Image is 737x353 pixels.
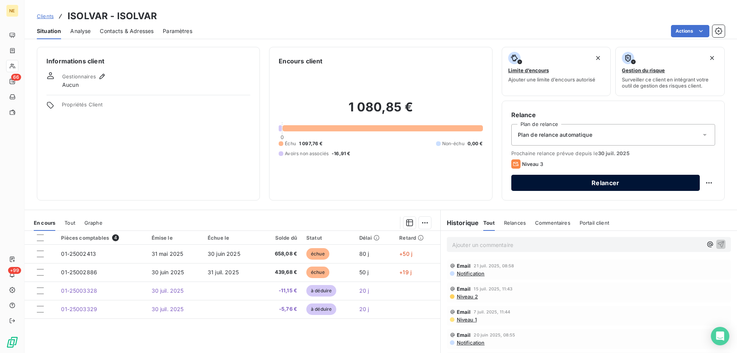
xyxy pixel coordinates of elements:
div: NE [6,5,18,17]
button: Gestion du risqueSurveiller ce client en intégrant votre outil de gestion des risques client. [615,47,725,96]
span: Gestionnaires [62,73,96,80]
span: -5,76 € [264,305,297,313]
span: 31 juil. 2025 [208,269,239,275]
h6: Historique [441,218,479,227]
span: Tout [483,220,495,226]
div: Émise le [152,235,198,241]
span: Gestion du risque [622,67,665,73]
h2: 1 080,85 € [279,99,483,123]
span: Tout [64,220,75,226]
span: 01-25003328 [61,287,97,294]
div: Pièces comptables [61,234,142,241]
span: +50 j [399,250,412,257]
span: Non-échu [442,140,464,147]
span: Prochaine relance prévue depuis le [511,150,715,156]
span: Propriétés Client [62,101,250,112]
span: Niveau 2 [456,293,478,300]
span: +99 [8,267,21,274]
span: Portail client [580,220,609,226]
h3: ISOLVAR - ISOLVAR [68,9,157,23]
span: 01-25003329 [61,306,97,312]
span: 30 juin 2025 [208,250,240,257]
span: Notification [456,270,485,277]
span: 20 juin 2025, 08:55 [474,333,515,337]
h6: Informations client [46,56,250,66]
span: Limite d’encours [508,67,549,73]
span: Niveau 1 [456,317,477,323]
span: Email [457,286,471,292]
span: +19 j [399,269,411,275]
span: 50 j [359,269,369,275]
span: En cours [34,220,55,226]
span: à déduire [306,285,336,297]
span: 0 [281,134,284,140]
span: 01-25002886 [61,269,97,275]
span: Analyse [70,27,91,35]
span: 30 juil. 2025 [598,150,630,156]
span: 1 097,76 € [299,140,323,147]
span: 66 [11,74,21,81]
a: Clients [37,12,54,20]
span: 7 juil. 2025, 11:44 [474,310,510,314]
span: 21 juil. 2025, 08:58 [474,264,514,268]
span: Aucun [62,81,79,89]
button: Limite d’encoursAjouter une limite d’encours autorisé [502,47,611,96]
span: 439,68 € [264,268,297,276]
span: Graphe [84,220,102,226]
span: 15 juil. 2025, 11:43 [474,287,512,291]
span: -16,91 € [332,150,350,157]
span: 30 juil. 2025 [152,287,184,294]
div: Délai [359,235,390,241]
span: Email [457,332,471,338]
span: Notification [456,340,485,346]
h6: Relance [511,110,715,119]
span: Échu [285,140,296,147]
div: Échue le [208,235,254,241]
span: 4 [112,234,119,241]
span: Ajouter une limite d’encours autorisé [508,76,595,83]
span: 658,08 € [264,250,297,258]
button: Relancer [511,175,700,191]
span: à déduire [306,303,336,315]
span: Surveiller ce client en intégrant votre outil de gestion des risques client. [622,76,718,89]
div: Statut [306,235,350,241]
span: Contacts & Adresses [100,27,154,35]
h6: Encours client [279,56,322,66]
span: Avoirs non associés [285,150,329,157]
span: 20 j [359,306,369,312]
span: Situation [37,27,61,35]
span: -11,15 € [264,287,297,295]
span: 01-25002413 [61,250,96,257]
span: Commentaires [535,220,570,226]
div: Open Intercom Messenger [711,327,729,345]
span: Email [457,309,471,315]
span: 30 juil. 2025 [152,306,184,312]
span: 30 juin 2025 [152,269,184,275]
span: Plan de relance automatique [518,131,592,139]
span: échue [306,248,329,260]
img: Logo LeanPay [6,336,18,348]
div: Solde dû [264,235,297,241]
span: Niveau 3 [522,161,543,167]
span: 31 mai 2025 [152,250,183,257]
button: Actions [671,25,709,37]
a: 66 [6,75,18,88]
span: échue [306,267,329,278]
span: Clients [37,13,54,19]
span: Email [457,263,471,269]
span: 80 j [359,250,369,257]
span: Relances [504,220,526,226]
span: Paramètres [163,27,192,35]
div: Retard [399,235,435,241]
span: 20 j [359,287,369,294]
span: 0,00 € [468,140,483,147]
